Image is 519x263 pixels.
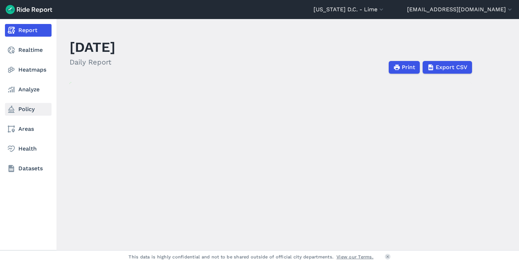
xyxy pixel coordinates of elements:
[389,61,420,74] button: Print
[5,142,52,155] a: Health
[6,5,52,14] img: Ride Report
[70,37,115,57] h1: [DATE]
[5,83,52,96] a: Analyze
[5,123,52,135] a: Areas
[402,63,415,72] span: Print
[336,253,374,260] a: View our Terms.
[5,24,52,37] a: Report
[5,44,52,56] a: Realtime
[5,63,52,76] a: Heatmaps
[407,5,513,14] button: [EMAIL_ADDRESS][DOMAIN_NAME]
[436,63,467,72] span: Export CSV
[70,57,115,67] h2: Daily Report
[314,5,385,14] button: [US_STATE] D.C. - Lime
[5,162,52,175] a: Datasets
[5,103,52,116] a: Policy
[423,61,472,74] button: Export CSV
